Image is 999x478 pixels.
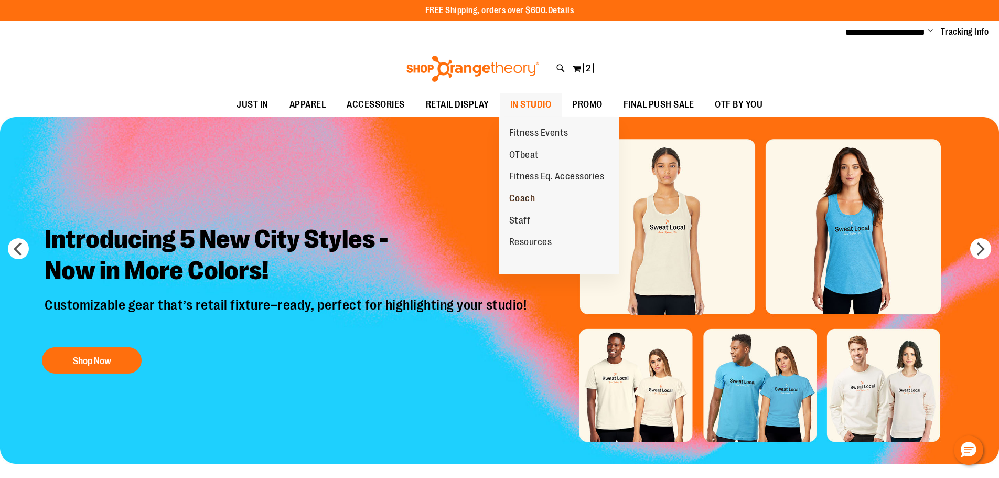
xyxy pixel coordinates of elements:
[499,144,550,166] a: OTbeat
[941,26,989,38] a: Tracking Info
[37,296,536,336] p: Customizable gear that’s retail fixture–ready, perfect for highlighting your studio!
[548,6,574,15] a: Details
[279,93,337,117] a: APPAREL
[499,122,579,144] a: Fitness Events
[510,93,552,116] span: IN STUDIO
[289,93,326,116] span: APPAREL
[499,117,619,274] ul: IN STUDIO
[499,231,563,253] a: Resources
[415,93,500,117] a: RETAIL DISPLAY
[37,215,536,296] h2: Introducing 5 New City Styles - Now in More Colors!
[509,193,535,206] span: Coach
[8,238,29,259] button: prev
[624,93,694,116] span: FINAL PUSH SALE
[226,93,279,117] a: JUST IN
[499,210,541,232] a: Staff
[509,171,605,184] span: Fitness Eq. Accessories
[336,93,415,117] a: ACCESSORIES
[509,150,539,163] span: OTbeat
[37,215,536,378] a: Introducing 5 New City Styles -Now in More Colors! Customizable gear that’s retail fixture–ready,...
[499,188,546,210] a: Coach
[500,93,562,117] a: IN STUDIO
[613,93,705,117] a: FINAL PUSH SALE
[704,93,773,117] a: OTF BY YOU
[586,63,590,73] span: 2
[499,166,615,188] a: Fitness Eq. Accessories
[509,237,552,250] span: Resources
[42,347,142,374] button: Shop Now
[572,93,603,116] span: PROMO
[237,93,268,116] span: JUST IN
[425,5,574,17] p: FREE Shipping, orders over $600.
[426,93,489,116] span: RETAIL DISPLAY
[509,128,568,141] span: Fitness Events
[562,93,613,117] a: PROMO
[715,93,762,116] span: OTF BY YOU
[509,215,531,228] span: Staff
[928,27,933,37] button: Account menu
[405,56,541,82] img: Shop Orangetheory
[954,435,983,465] button: Hello, have a question? Let’s chat.
[970,238,991,259] button: next
[347,93,405,116] span: ACCESSORIES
